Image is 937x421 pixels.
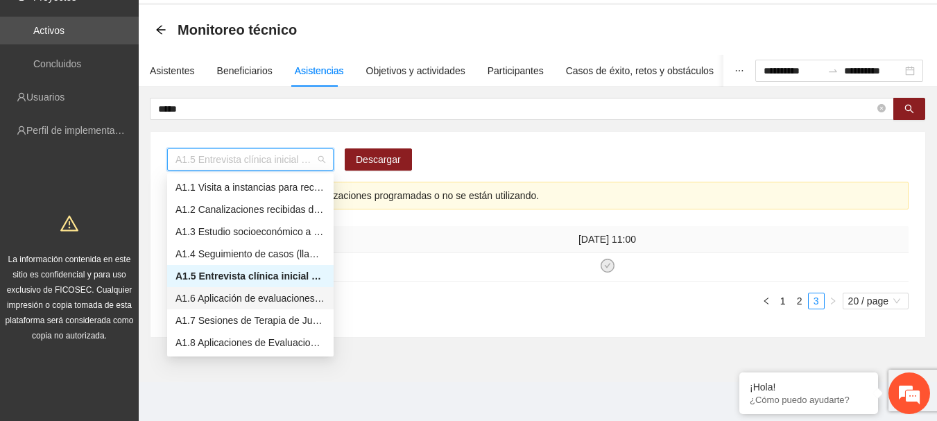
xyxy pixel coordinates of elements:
div: A1.6 Aplicación de evaluaciones Pre a NN [175,291,325,306]
div: A1.8 Aplicaciones de Evaluaciones Post a NN [175,335,325,350]
div: A1.7 Sesiones de Terapia de Juego para niños y niñas [167,309,334,332]
li: 3 [808,293,825,309]
div: A1.2 Canalizaciones recibidas de Instancias [175,202,325,217]
div: A1.2 Canalizaciones recibidas de Instancias [167,198,334,221]
a: Concluidos [33,58,81,69]
a: Activos [33,25,65,36]
span: left [762,297,771,305]
div: A1.6 Aplicación de evaluaciones Pre a NN [167,287,334,309]
div: A1.5 Entrevista clínica inicial a padres o tutores de NN [175,268,325,284]
a: 3 [809,293,824,309]
button: right [825,293,841,309]
a: Perfil de implementadora [26,125,135,136]
button: Descargar [345,148,412,171]
div: Asistencias [295,63,344,78]
li: 2 [791,293,808,309]
span: arrow-left [155,24,166,35]
span: swap-right [827,65,839,76]
span: Descargar [356,152,401,167]
button: ellipsis [723,55,755,87]
div: A1.1 Visita a instancias para recibir y/o gestionar canalizaciones [175,180,325,195]
div: ¡Hola! [750,381,868,393]
li: Previous Page [758,293,775,309]
div: Beneficiarios [217,63,273,78]
div: A1.8 Aplicaciones de Evaluaciones Post a NN [167,332,334,354]
div: Asistentes [150,63,195,78]
span: 20 / page [848,293,903,309]
span: check-circle [601,259,614,273]
div: A1.4 Seguimiento de casos (llamadas telefónicas o visitas domiciliarias) [167,243,334,265]
span: close-circle [877,104,886,112]
span: warning [60,214,78,232]
div: Page Size [843,293,909,309]
span: Estamos en línea. [80,134,191,274]
div: A1.4 Seguimiento de casos (llamadas telefónicas o visitas domiciliarias) [175,246,325,261]
span: search [904,104,914,115]
div: A1.3 Estudio socioeconómico a padres o tutores [167,221,334,243]
div: Chatee con nosotros ahora [72,71,233,89]
span: right [829,297,837,305]
li: Next Page [825,293,841,309]
a: 2 [792,293,807,309]
li: 1 [775,293,791,309]
span: to [827,65,839,76]
div: A1.3 Estudio socioeconómico a padres o tutores [175,224,325,239]
div: A1.7 Sesiones de Terapia de Juego para niños y niñas [175,313,325,328]
a: 1 [775,293,791,309]
span: A1.5 Entrevista clínica inicial a padres o tutores de NN [175,149,325,170]
div: Esta actividad no tiene calendarizaciones programadas o no se están utilizando. [194,188,897,203]
span: Monitoreo técnico [178,19,297,41]
a: Usuarios [26,92,65,103]
div: Participantes [488,63,544,78]
div: A1.1 Visita a instancias para recibir y/o gestionar canalizaciones [167,176,334,198]
span: close-circle [877,103,886,116]
button: left [758,293,775,309]
span: ellipsis [734,66,744,76]
button: search [893,98,925,120]
p: ¿Cómo puedo ayudarte? [750,395,868,405]
div: A1.5 Entrevista clínica inicial a padres o tutores de NN [167,265,334,287]
span: La información contenida en este sitio es confidencial y para uso exclusivo de FICOSEC. Cualquier... [6,255,134,341]
div: Minimizar ventana de chat en vivo [227,7,261,40]
div: Objetivos y actividades [366,63,465,78]
th: [DATE] 11:00 [306,226,909,253]
div: Casos de éxito, retos y obstáculos [566,63,714,78]
div: Back [155,24,166,36]
textarea: Escriba su mensaje y pulse “Intro” [7,277,264,325]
